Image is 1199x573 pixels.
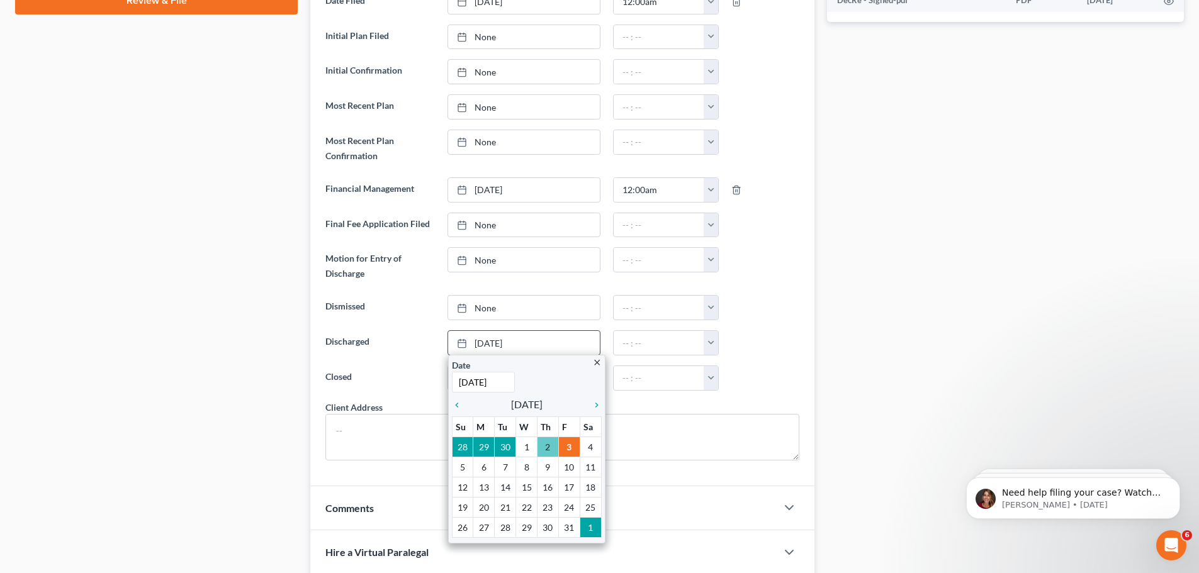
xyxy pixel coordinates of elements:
[585,400,602,410] i: chevron_right
[319,330,441,355] label: Discharged
[319,213,441,238] label: Final Fee Application Filed
[448,296,600,320] a: None
[580,518,601,538] td: 1
[537,457,558,477] td: 9
[448,331,600,355] a: [DATE]
[516,477,538,498] td: 15
[516,518,538,538] td: 29
[614,248,704,272] input: -- : --
[516,498,538,518] td: 22
[448,130,600,154] a: None
[448,95,600,119] a: None
[1156,530,1186,560] iframe: Intercom live chat
[452,457,473,477] td: 5
[473,457,495,477] td: 6
[319,94,441,120] label: Most Recent Plan
[452,397,468,412] a: chevron_left
[448,213,600,237] a: None
[558,498,580,518] td: 24
[495,518,516,538] td: 28
[495,457,516,477] td: 7
[614,366,704,390] input: -- : --
[947,451,1199,539] iframe: Intercom notifications message
[580,498,601,518] td: 25
[580,437,601,457] td: 4
[558,518,580,538] td: 31
[448,60,600,84] a: None
[55,36,217,121] span: Need help filing your case? Watch this video! Still need help? Here are two articles with instruc...
[452,498,473,518] td: 19
[537,437,558,457] td: 2
[558,457,580,477] td: 10
[452,359,470,372] label: Date
[495,437,516,457] td: 30
[473,518,495,538] td: 27
[537,518,558,538] td: 30
[452,417,473,437] th: Su
[516,437,538,457] td: 1
[495,417,516,437] th: Tu
[495,498,516,518] td: 21
[325,401,383,414] div: Client Address
[452,518,473,538] td: 26
[614,331,704,355] input: -- : --
[448,248,600,272] a: None
[614,60,704,84] input: -- : --
[614,130,704,154] input: -- : --
[614,25,704,49] input: -- : --
[319,247,441,285] label: Motion for Entry of Discharge
[516,417,538,437] th: W
[580,477,601,498] td: 18
[558,417,580,437] th: F
[537,477,558,498] td: 16
[614,178,704,202] input: -- : --
[516,457,538,477] td: 8
[1182,530,1192,540] span: 6
[537,417,558,437] th: Th
[473,437,495,457] td: 29
[319,25,441,50] label: Initial Plan Filed
[558,477,580,498] td: 17
[319,59,441,84] label: Initial Confirmation
[448,178,600,202] a: [DATE]
[592,355,602,369] a: close
[55,48,217,60] p: Message from Katie, sent 1d ago
[319,295,441,320] label: Dismissed
[614,95,704,119] input: -- : --
[448,25,600,49] a: None
[473,417,495,437] th: M
[580,417,601,437] th: Sa
[585,397,602,412] a: chevron_right
[614,213,704,237] input: -- : --
[580,457,601,477] td: 11
[325,546,429,558] span: Hire a Virtual Paralegal
[495,477,516,498] td: 14
[319,177,441,203] label: Financial Management
[558,437,580,457] td: 3
[452,372,515,392] input: 1/1/2013
[511,397,543,412] span: [DATE]
[452,400,468,410] i: chevron_left
[537,498,558,518] td: 23
[614,296,704,320] input: -- : --
[452,477,473,498] td: 12
[452,437,473,457] td: 28
[325,502,374,514] span: Comments
[319,130,441,167] label: Most Recent Plan Confirmation
[319,365,441,391] label: Closed
[473,498,495,518] td: 20
[592,358,602,367] i: close
[473,477,495,498] td: 13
